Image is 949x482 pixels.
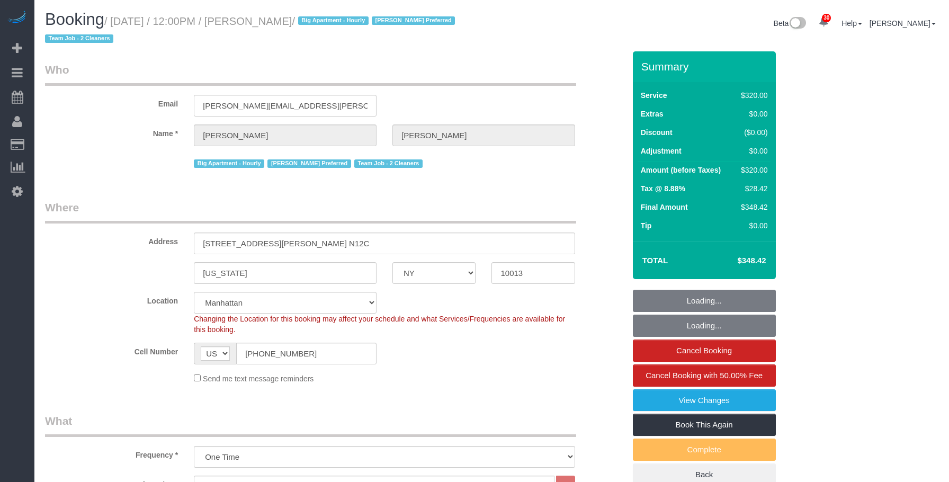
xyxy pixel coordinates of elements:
a: 30 [813,11,834,34]
label: Email [37,95,186,109]
span: 30 [822,14,831,22]
div: $0.00 [737,109,767,119]
small: / [DATE] / 12:00PM / [PERSON_NAME] [45,15,458,45]
div: $320.00 [737,90,767,101]
label: Discount [641,127,673,138]
span: Team Job - 2 Cleaners [354,159,423,168]
h4: $348.42 [705,256,766,265]
legend: What [45,413,576,437]
div: $348.42 [737,202,767,212]
span: [PERSON_NAME] Preferred [372,16,455,25]
label: Name * [37,124,186,139]
a: Cancel Booking [633,340,776,362]
input: Email [194,95,377,117]
label: Amount (before Taxes) [641,165,721,175]
input: First Name [194,124,377,146]
label: Adjustment [641,146,682,156]
input: Cell Number [236,343,377,364]
legend: Who [45,62,576,86]
h3: Summary [641,60,771,73]
label: Extras [641,109,664,119]
legend: Where [45,200,576,224]
img: Automaid Logo [6,11,28,25]
div: $0.00 [737,220,767,231]
span: Big Apartment - Hourly [194,159,264,168]
span: Team Job - 2 Cleaners [45,34,113,43]
span: Booking [45,10,104,29]
a: View Changes [633,389,776,412]
label: Tax @ 8.88% [641,183,685,194]
label: Location [37,292,186,306]
label: Frequency * [37,446,186,460]
div: $320.00 [737,165,767,175]
input: Last Name [392,124,575,146]
a: Help [841,19,862,28]
span: Big Apartment - Hourly [298,16,369,25]
input: City [194,262,377,284]
span: Cancel Booking with 50.00% Fee [646,371,763,380]
span: Changing the Location for this booking may affect your schedule and what Services/Frequencies are... [194,315,565,334]
label: Final Amount [641,202,688,212]
div: $0.00 [737,146,767,156]
img: New interface [789,17,806,31]
label: Tip [641,220,652,231]
strong: Total [642,256,668,265]
label: Cell Number [37,343,186,357]
a: Book This Again [633,414,776,436]
div: $28.42 [737,183,767,194]
div: ($0.00) [737,127,767,138]
a: Cancel Booking with 50.00% Fee [633,364,776,387]
label: Service [641,90,667,101]
span: Send me text message reminders [203,374,314,383]
a: Beta [774,19,807,28]
label: Address [37,233,186,247]
input: Zip Code [491,262,575,284]
span: [PERSON_NAME] Preferred [267,159,351,168]
a: [PERSON_NAME] [870,19,936,28]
